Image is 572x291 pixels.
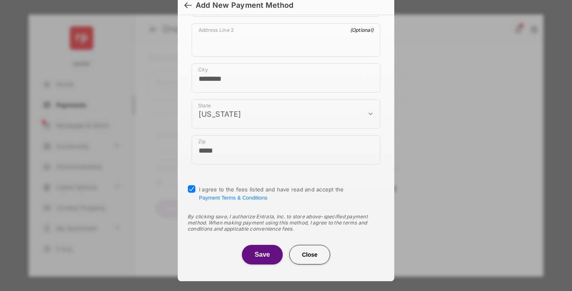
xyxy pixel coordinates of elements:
[188,213,384,232] div: By clicking save, I authorize Entrata, Inc. to store above-specified payment method. When making ...
[192,23,380,57] div: payment_method_screening[postal_addresses][addressLine2]
[289,245,330,264] button: Close
[192,99,380,129] div: payment_method_screening[postal_addresses][administrativeArea]
[199,195,267,201] button: I agree to the fees listed and have read and accept the
[192,135,380,164] div: payment_method_screening[postal_addresses][postalCode]
[242,245,283,264] button: Save
[199,186,344,201] span: I agree to the fees listed and have read and accept the
[192,63,380,93] div: payment_method_screening[postal_addresses][locality]
[196,1,293,10] div: Add New Payment Method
